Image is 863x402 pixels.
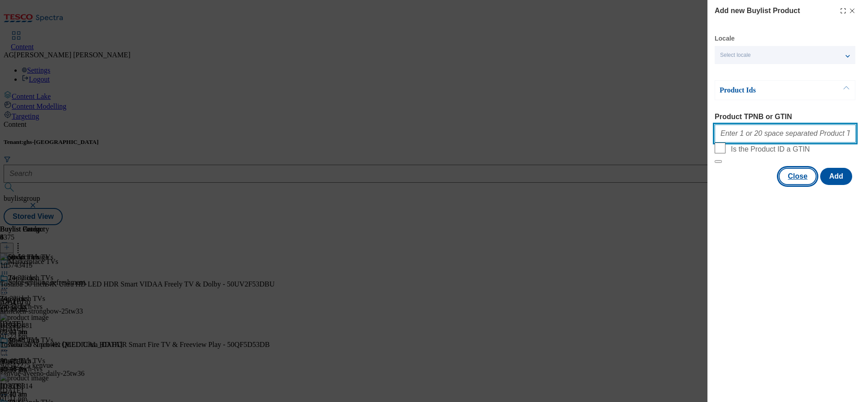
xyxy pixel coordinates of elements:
button: Select locale [715,46,855,64]
input: Enter 1 or 20 space separated Product TPNB or GTIN [715,125,856,143]
button: Add [820,168,852,185]
button: Close [779,168,817,185]
span: Is the Product ID a GTIN [731,145,810,153]
label: Locale [715,36,734,41]
p: Product Ids [720,86,814,95]
label: Product TPNB or GTIN [715,113,856,121]
span: Select locale [720,52,751,59]
h4: Add new Buylist Product [715,5,800,16]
